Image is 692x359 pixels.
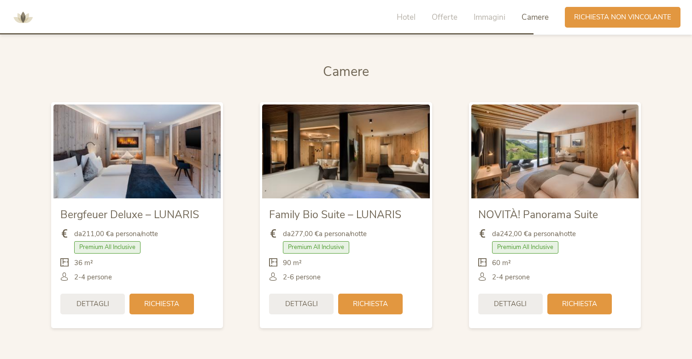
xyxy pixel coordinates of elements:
span: Camere [522,12,549,23]
span: Dettagli [285,299,318,309]
img: Bergfeuer Deluxe – LUNARIS [53,104,221,198]
span: Offerte [432,12,457,23]
img: Family Bio Suite – LUNARIS [262,104,429,198]
span: Dettagli [494,299,527,309]
span: Family Bio Suite – LUNARIS [269,208,401,222]
span: Dettagli [76,299,109,309]
span: da a persona/notte [74,229,158,239]
span: 90 m² [283,258,302,268]
span: Immagini [474,12,505,23]
span: Camere [323,63,369,81]
span: Richiesta [144,299,179,309]
span: Premium All Inclusive [492,241,558,253]
b: 211,00 € [82,229,110,238]
span: Richiesta non vincolante [574,12,671,22]
a: AMONTI & LUNARIS Wellnessresort [9,14,37,20]
span: Richiesta [353,299,388,309]
span: Bergfeuer Deluxe – LUNARIS [60,208,199,222]
span: da a persona/notte [492,229,576,239]
img: NOVITÀ! Panorama Suite [471,104,639,198]
span: Richiesta [562,299,597,309]
span: 2-4 persone [492,272,530,282]
b: 242,00 € [500,229,528,238]
span: Premium All Inclusive [283,241,349,253]
span: Premium All Inclusive [74,241,141,253]
span: Hotel [397,12,416,23]
b: 277,00 € [291,229,319,238]
span: 2-4 persone [74,272,112,282]
span: NOVITÀ! Panorama Suite [478,208,598,222]
span: 2-6 persone [283,272,321,282]
span: 36 m² [74,258,93,268]
span: da a persona/notte [283,229,367,239]
span: 60 m² [492,258,511,268]
img: AMONTI & LUNARIS Wellnessresort [9,4,37,31]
